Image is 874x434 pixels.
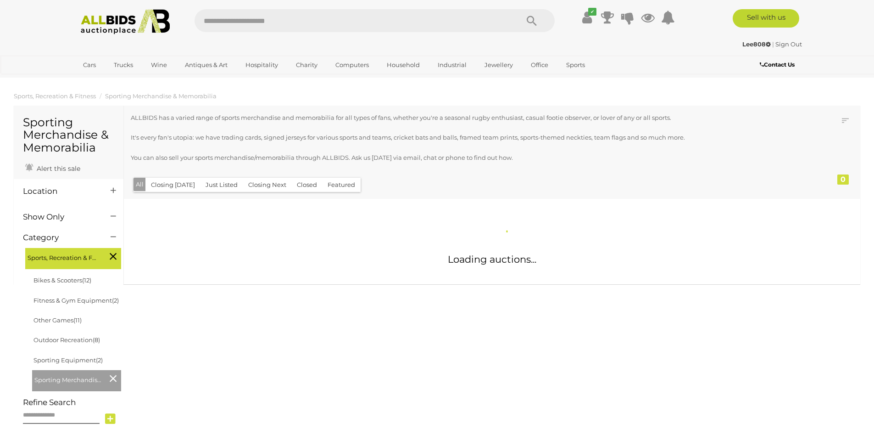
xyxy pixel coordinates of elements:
[93,336,100,344] span: (8)
[23,116,114,154] h1: Sporting Merchandise & Memorabilia
[33,297,119,304] a: Fitness & Gym Equipment(2)
[200,178,243,192] button: Just Listed
[509,9,555,32] button: Search
[448,254,536,265] span: Loading auctions...
[179,57,234,73] a: Antiques & Art
[145,178,200,192] button: Closing [DATE]
[560,57,591,73] a: Sports
[73,316,82,324] span: (11)
[432,57,473,73] a: Industrial
[525,57,554,73] a: Office
[33,276,91,284] a: Bikes & Scooters(12)
[131,152,786,163] p: You can also sell your sports merchandise/memorabilia through ALLBIDS. Ask us [DATE] via email, c...
[112,297,119,304] span: (2)
[134,178,146,191] button: All
[760,60,797,70] a: Contact Us
[33,356,103,364] a: Sporting Equipment(2)
[742,40,772,48] a: Lee808
[33,316,82,324] a: Other Games(11)
[82,276,91,284] span: (12)
[77,73,154,88] a: [GEOGRAPHIC_DATA]
[131,132,786,143] p: It's every fan's utopia: we have trading cards, signed jerseys for various sports and teams, cric...
[243,178,292,192] button: Closing Next
[381,57,426,73] a: Household
[23,161,83,175] a: Alert this sale
[291,178,323,192] button: Closed
[837,175,849,185] div: 0
[329,57,375,73] a: Computers
[76,9,175,34] img: Allbids.com.au
[479,57,519,73] a: Jewellery
[23,187,97,196] h4: Location
[23,398,121,407] h4: Refine Search
[23,213,97,221] h4: Show Only
[131,113,786,123] p: ALLBIDS has a varied range of sports merchandise and memorabilia for all types of fans, whether y...
[239,57,284,73] a: Hospitality
[77,57,102,73] a: Cars
[775,40,802,48] a: Sign Out
[588,8,596,16] i: ✔
[96,356,103,364] span: (2)
[34,164,80,173] span: Alert this sale
[108,57,139,73] a: Trucks
[742,40,771,48] strong: Lee808
[34,372,103,385] span: Sporting Merchandise & Memorabilia
[290,57,323,73] a: Charity
[760,61,795,68] b: Contact Us
[322,178,361,192] button: Featured
[14,92,96,100] a: Sports, Recreation & Fitness
[733,9,799,28] a: Sell with us
[580,9,594,26] a: ✔
[33,336,100,344] a: Outdoor Recreation(8)
[105,92,217,100] a: Sporting Merchandise & Memorabilia
[145,57,173,73] a: Wine
[23,233,97,242] h4: Category
[772,40,774,48] span: |
[28,250,96,263] span: Sports, Recreation & Fitness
